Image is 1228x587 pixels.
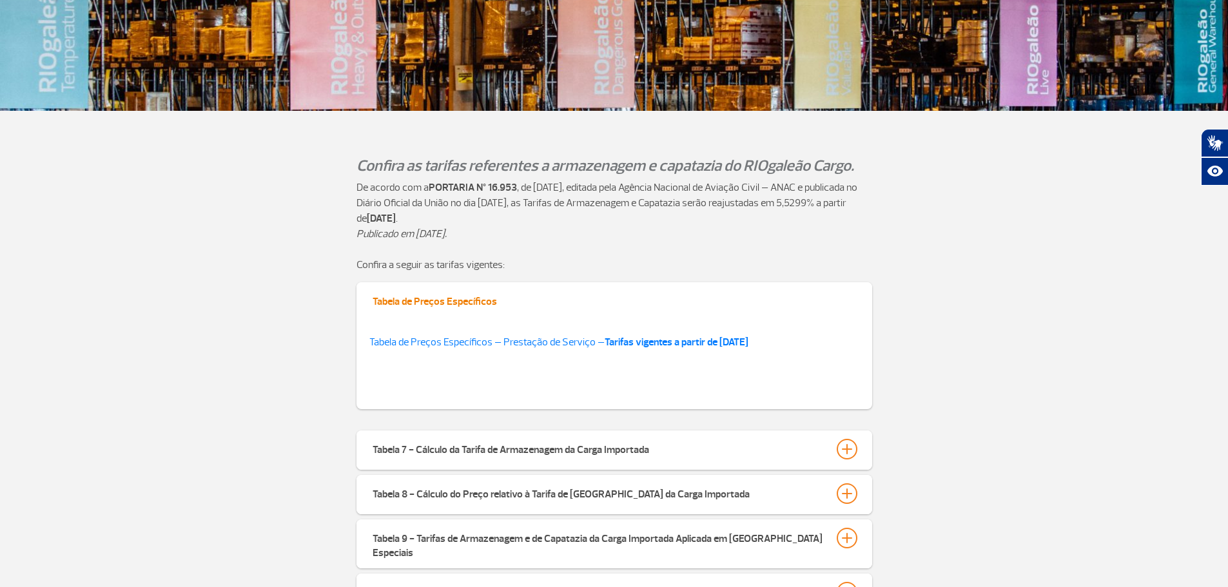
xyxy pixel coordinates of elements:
[356,227,447,240] em: Publicado em [DATE].
[356,180,872,226] p: De acordo com a , de [DATE], editada pela Agência Nacional de Aviação Civil – ANAC e publicada no...
[367,212,396,225] strong: [DATE]
[372,527,857,561] button: Tabela 9 - Tarifas de Armazenagem e de Capatazia da Carga Importada Aplicada em [GEOGRAPHIC_DATA]...
[356,155,872,177] p: Confira as tarifas referentes a armazenagem e capatazia do RIOgaleão Cargo.
[373,291,497,309] div: Tabela de Preços Específicos
[1201,157,1228,186] button: Abrir recursos assistivos.
[429,181,517,194] strong: PORTARIA Nº 16.953
[372,290,857,312] button: Tabela de Preços Específicos
[372,483,857,505] button: Tabela 8 - Cálculo do Preço relativo à Tarifa de [GEOGRAPHIC_DATA] da Carga Importada
[356,257,872,273] p: Confira a seguir as tarifas vigentes:
[1201,129,1228,186] div: Plugin de acessibilidade da Hand Talk.
[373,528,824,560] div: Tabela 9 - Tarifas de Armazenagem e de Capatazia da Carga Importada Aplicada em [GEOGRAPHIC_DATA]...
[372,438,857,460] button: Tabela 7 - Cálculo da Tarifa de Armazenagem da Carga Importada
[369,336,748,349] a: Tabela de Preços Específicos – Prestação de Serviço –Tarifas vigentes a partir de [DATE]
[1201,129,1228,157] button: Abrir tradutor de língua de sinais.
[605,336,748,349] strong: Tarifas vigentes a partir de [DATE]
[373,483,750,501] div: Tabela 8 - Cálculo do Preço relativo à Tarifa de [GEOGRAPHIC_DATA] da Carga Importada
[373,439,649,457] div: Tabela 7 - Cálculo da Tarifa de Armazenagem da Carga Importada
